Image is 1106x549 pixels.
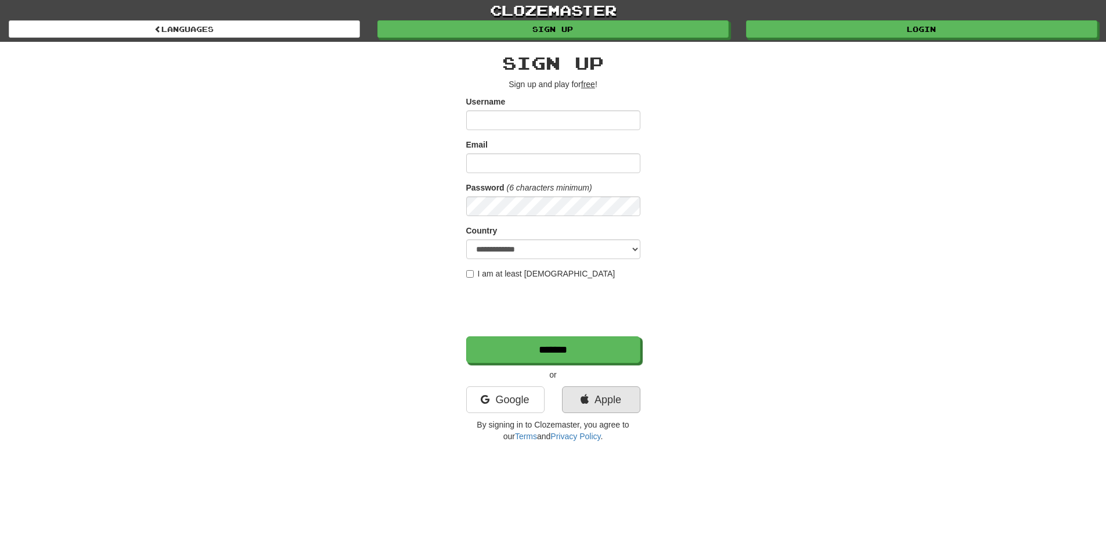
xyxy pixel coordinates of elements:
[9,20,360,38] a: Languages
[466,419,640,442] p: By signing in to Clozemaster, you agree to our and .
[550,432,600,441] a: Privacy Policy
[466,386,545,413] a: Google
[377,20,729,38] a: Sign up
[515,432,537,441] a: Terms
[581,80,595,89] u: free
[466,268,615,279] label: I am at least [DEMOGRAPHIC_DATA]
[466,139,488,150] label: Email
[466,270,474,278] input: I am at least [DEMOGRAPHIC_DATA]
[466,78,640,90] p: Sign up and play for !
[562,386,640,413] a: Apple
[466,182,505,193] label: Password
[466,285,643,331] iframe: reCAPTCHA
[466,53,640,73] h2: Sign up
[466,225,498,236] label: Country
[746,20,1097,38] a: Login
[466,96,506,107] label: Username
[466,369,640,381] p: or
[507,183,592,192] em: (6 characters minimum)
